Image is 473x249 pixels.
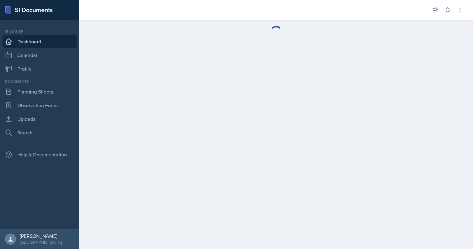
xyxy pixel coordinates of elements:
a: Uploads [2,113,77,125]
div: Documents [2,79,77,84]
div: Help & Documentation [2,148,77,161]
a: Profile [2,63,77,75]
a: Dashboard [2,35,77,48]
div: Si leader [2,28,77,34]
div: [PERSON_NAME] [20,233,62,239]
a: Search [2,126,77,139]
a: Planning Sheets [2,85,77,98]
a: Calendar [2,49,77,61]
a: Observation Forms [2,99,77,111]
div: [GEOGRAPHIC_DATA] [20,239,62,245]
